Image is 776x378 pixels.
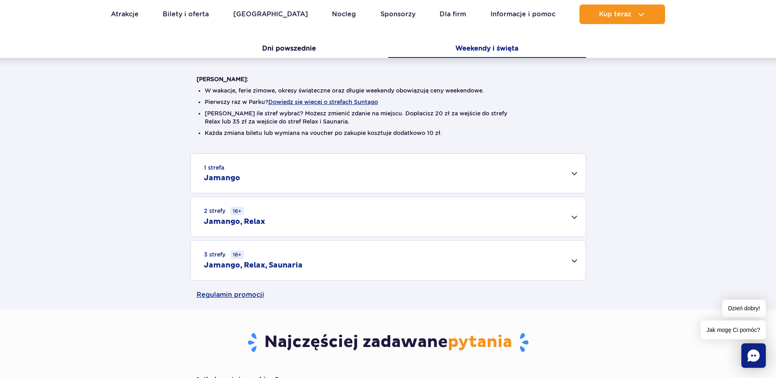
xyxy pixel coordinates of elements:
[440,4,466,24] a: Dla firm
[204,261,303,270] h2: Jamango, Relax, Saunaria
[579,4,665,24] button: Kup teraz
[205,129,572,137] li: Każda zmiana biletu lub wymiana na voucher po zakupie kosztuje dodatkowo 10 zł.
[204,217,265,227] h2: Jamango, Relax
[204,207,244,215] small: 2 strefy
[111,4,139,24] a: Atrakcje
[204,250,244,259] small: 3 strefy
[388,41,586,58] button: Weekendy i święta
[190,41,388,58] button: Dni powszednie
[491,4,555,24] a: Informacje i pomoc
[268,99,378,105] button: Dowiedz się więcej o strefach Suntago
[230,250,244,259] small: 16+
[233,4,308,24] a: [GEOGRAPHIC_DATA]
[204,173,240,183] h2: Jamango
[230,207,244,215] small: 16+
[599,11,631,18] span: Kup teraz
[205,86,572,95] li: W wakacje, ferie zimowe, okresy świąteczne oraz długie weekendy obowiązują ceny weekendowe.
[205,98,572,106] li: Pierwszy raz w Parku?
[722,300,766,317] span: Dzień dobry!
[701,321,766,339] span: Jak mogę Ci pomóc?
[332,4,356,24] a: Nocleg
[205,109,572,126] li: [PERSON_NAME] ile stref wybrać? Możesz zmienić zdanie na miejscu. Dopłacisz 20 zł za wejście do s...
[448,332,512,352] span: pytania
[197,76,248,82] strong: [PERSON_NAME]:
[197,281,580,309] a: Regulamin promocji
[741,343,766,368] div: Chat
[197,332,580,353] h3: Najczęściej zadawane
[204,164,224,172] small: 1 strefa
[163,4,209,24] a: Bilety i oferta
[380,4,416,24] a: Sponsorzy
